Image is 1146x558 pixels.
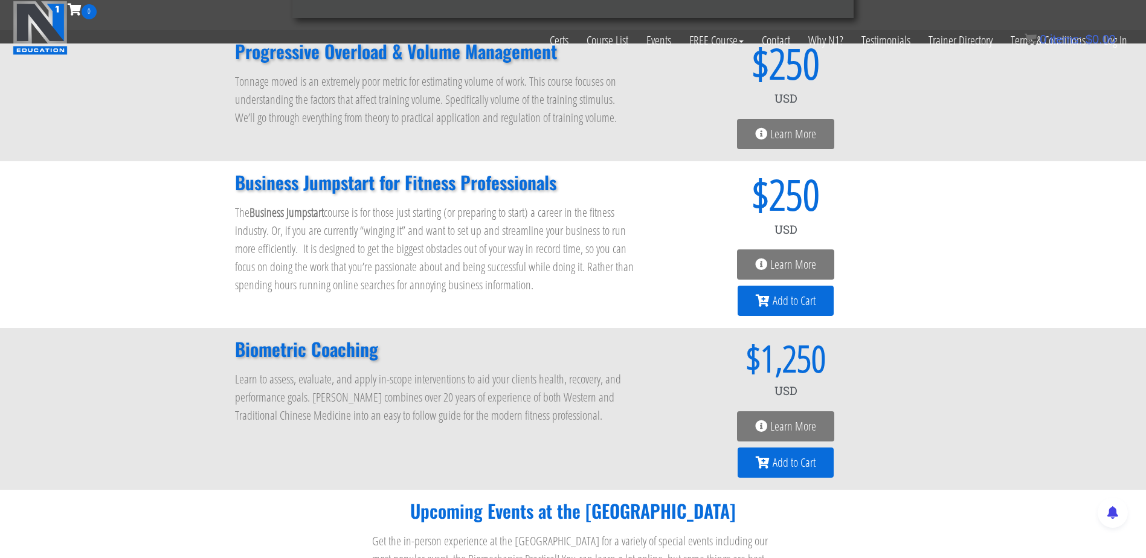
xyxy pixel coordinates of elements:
div: USD [660,84,912,113]
a: Log In [1095,19,1136,62]
a: Certs [541,19,578,62]
h2: Business Jumpstart for Fitness Professionals [235,173,636,191]
a: Testimonials [852,19,919,62]
p: Learn to assess, evaluate, and apply in-scope interventions to aid your clients health, recovery,... [235,370,636,425]
span: $ [660,340,761,376]
div: USD [660,376,912,405]
strong: Business Jumpstart [249,204,324,220]
p: Tonnage moved is an extremely poor metric for estimating volume of work. This course focuses on u... [235,72,636,127]
a: 0 items: $0.00 [1025,33,1116,46]
h2: Biometric Coaching [235,340,636,358]
span: Add to Cart [773,457,816,469]
span: 250 [769,173,820,215]
bdi: 0.00 [1086,33,1116,46]
a: Trainer Directory [919,19,1002,62]
span: 0 [1040,33,1046,46]
a: Terms & Conditions [1002,19,1095,62]
a: 0 [68,1,97,18]
span: 0 [82,4,97,19]
a: Add to Cart [738,286,834,316]
a: Learn More [737,119,834,149]
a: Learn More [737,411,834,441]
a: Why N1? [799,19,852,62]
span: Learn More [770,128,816,140]
img: n1-education [13,1,68,55]
span: Add to Cart [773,295,816,307]
span: Learn More [770,420,816,432]
a: Course List [578,19,637,62]
a: Add to Cart [738,447,834,478]
a: FREE Course [680,19,753,62]
a: Contact [753,19,799,62]
p: The course is for those just starting (or preparing to start) a career in the fitness industry. O... [235,204,636,294]
span: 250 [769,42,820,84]
span: items: [1050,33,1082,46]
div: USD [660,215,912,244]
span: Learn More [770,258,816,271]
span: $ [1086,33,1092,46]
span: 1,250 [761,340,826,376]
a: Learn More [737,249,834,280]
span: $ [660,173,769,215]
span: $ [660,42,769,84]
img: icon11.png [1025,33,1037,45]
a: Events [637,19,680,62]
h2: Upcoming Events at the [GEOGRAPHIC_DATA] [372,502,773,520]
